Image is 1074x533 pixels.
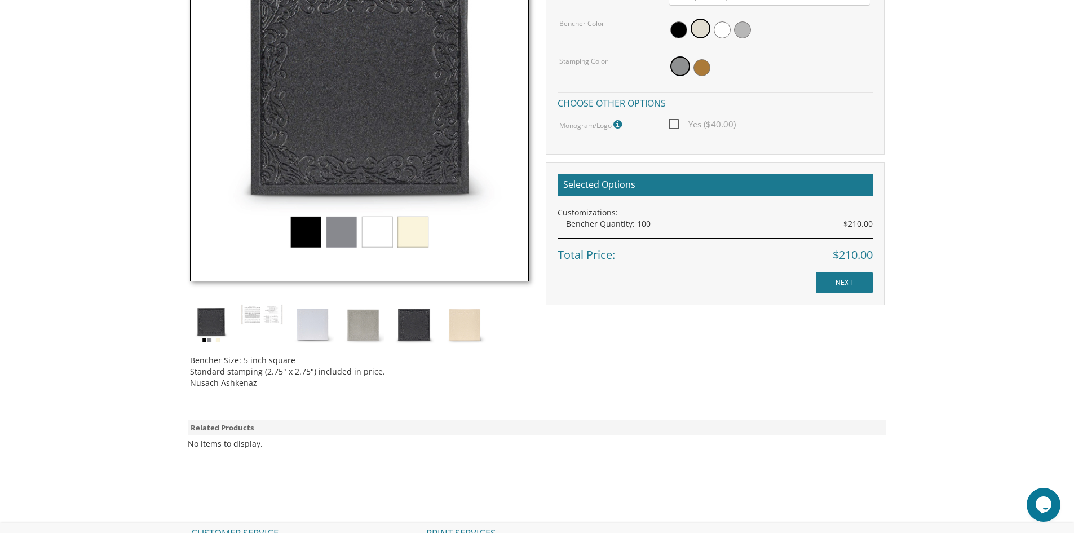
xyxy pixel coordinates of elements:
input: NEXT [816,272,873,293]
h4: Choose other options [558,92,873,112]
h2: Selected Options [558,174,873,196]
label: Monogram/Logo [559,117,625,132]
img: white_shimmer.jpg [291,304,334,346]
label: Stamping Color [559,56,608,66]
div: Customizations: [558,207,873,218]
iframe: chat widget [1027,488,1063,522]
img: silver_shimmer.jpg [342,304,384,346]
label: Bencher Color [559,19,604,28]
div: Related Products [188,420,887,436]
div: Bencher Size: 5 inch square Standard stamping (2.75" x 2.75") included in price. Nusach Ashkenaz [190,346,529,389]
img: black_shimmer.jpg [393,304,435,346]
span: Yes ($40.00) [669,117,736,131]
img: cream_shimmer.jpg [444,304,486,346]
div: Bencher Quantity: 100 [566,218,873,230]
img: bp%20bencher%20inside%201.JPG [241,304,283,325]
div: No items to display. [188,438,263,450]
img: tiferes_shimmer.jpg [190,304,232,346]
span: $210.00 [833,247,873,263]
div: Total Price: [558,238,873,263]
span: $210.00 [843,218,873,230]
